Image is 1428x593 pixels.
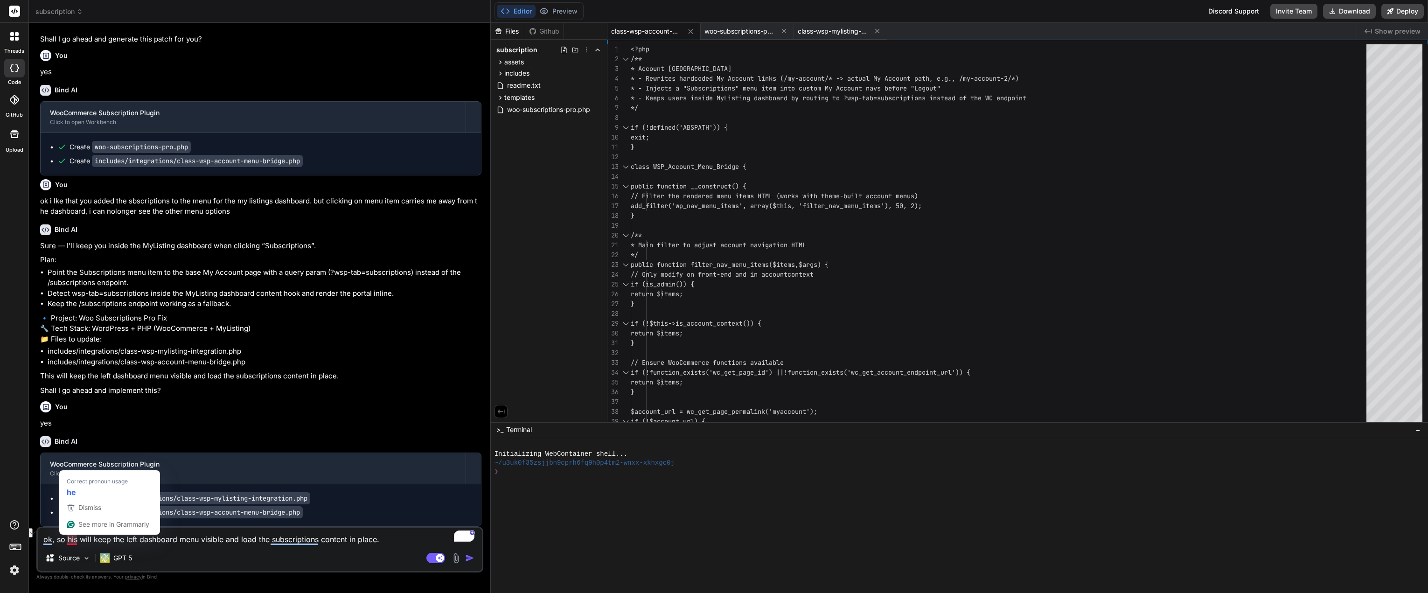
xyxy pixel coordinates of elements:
[631,94,814,102] span: * - Keeps users inside MyListing dashboard by rou
[48,346,481,357] li: includes/integrations/class-wsp-mylisting-integration.php
[1000,94,1026,102] span: ndpoint
[607,279,619,289] div: 25
[40,418,481,429] p: yes
[504,93,535,102] span: templates
[607,230,619,240] div: 20
[631,84,814,92] span: * - Injects a "Subscriptions" menu item into cust
[607,172,619,181] div: 14
[506,104,591,115] span: woo-subscriptions-pro.php
[631,143,634,151] span: }
[631,368,784,377] span: if (!function_exists('wc_get_page_id') ||
[1000,74,1019,83] span: -2/*)
[506,425,532,434] span: Terminal
[506,80,542,91] span: readme.txt
[607,44,619,54] div: 1
[631,260,799,269] span: public function filter_nav_menu_items($items,
[631,211,634,220] span: }
[620,54,632,64] div: Click to collapse the range.
[798,27,868,36] span: class-wsp-mylisting-integration.php
[50,460,456,469] div: WooCommerce Subscription Plugin
[607,328,619,338] div: 30
[40,241,481,251] p: Sure — I’ll keep you inside the MyListing dashboard when clicking “Subscriptions”.
[631,162,746,171] span: class WSP_Account_Menu_Bridge {
[50,470,456,477] div: Click to open Workbench
[787,407,817,416] span: count');
[620,260,632,270] div: Click to collapse the range.
[704,27,774,36] span: woo-subscriptions-pro.php
[607,299,619,309] div: 27
[607,368,619,377] div: 34
[465,553,474,563] img: icon
[607,152,619,162] div: 12
[55,85,77,95] h6: Bind AI
[607,201,619,211] div: 17
[607,54,619,64] div: 2
[814,84,940,92] span: om My Account navs before "Logout"
[607,93,619,103] div: 6
[631,407,787,416] span: $account_url = wc_get_page_permalink('myac
[40,67,481,77] p: yes
[83,554,91,562] img: Pick Models
[620,230,632,240] div: Click to collapse the range.
[125,574,142,579] span: privacy
[92,155,303,167] code: includes/integrations/class-wsp-account-menu-bridge.php
[6,146,23,154] label: Upload
[504,69,529,78] span: includes
[631,45,649,53] span: <?php
[620,417,632,426] div: Click to collapse the range.
[631,378,683,386] span: return $items;
[1415,425,1421,434] span: −
[814,74,1000,83] span: unt/* -> actual My Account path, e.g., /my-account
[607,64,619,74] div: 3
[631,241,799,249] span: * Main filter to adjust account navigation HT
[607,397,619,407] div: 37
[607,162,619,172] div: 13
[620,162,632,172] div: Click to collapse the range.
[55,437,77,446] h6: Bind AI
[40,255,481,265] p: Plan:
[607,113,619,123] div: 8
[607,407,619,417] div: 38
[784,368,970,377] span: !function_exists('wc_get_account_endpoint_url')) {
[495,459,675,467] span: ~/u3uk0f35zsjjbn9cprh6fq9h0p4tm2-wnxx-xkhxgc0j
[55,402,68,412] h6: You
[55,51,68,60] h6: You
[55,225,77,234] h6: Bind AI
[607,289,619,299] div: 26
[1381,4,1424,19] button: Deploy
[1203,4,1265,19] div: Discord Support
[35,7,83,16] span: subscription
[607,133,619,142] div: 10
[70,142,191,152] div: Create
[36,572,483,581] p: Always double-check its answers. Your in Bind
[495,450,627,459] span: Initializing WebContainer shell...
[631,280,694,288] span: if (is_admin()) {
[607,84,619,93] div: 5
[607,319,619,328] div: 29
[631,290,683,298] span: return $items;
[48,299,481,309] li: Keep the /subscriptions endpoint working as a fallback.
[799,241,806,249] span: ML
[620,123,632,133] div: Click to collapse the range.
[611,27,681,36] span: class-wsp-account-menu-bridge.php
[607,74,619,84] div: 4
[50,108,456,118] div: WooCommerce Subscription Plugin
[607,309,619,319] div: 28
[620,319,632,328] div: Click to collapse the range.
[496,425,503,434] span: >_
[92,141,191,153] code: woo-subscriptions-pro.php
[631,300,634,308] span: }
[631,123,728,132] span: if (!defined('ABSPATH')) {
[607,270,619,279] div: 24
[70,508,303,517] div: Create
[787,192,918,200] span: rks with theme-built account menus)
[4,47,24,55] label: threads
[536,5,581,18] button: Preview
[631,329,683,337] span: return $items;
[504,57,524,67] span: assets
[607,221,619,230] div: 19
[799,260,829,269] span: $args) {
[92,506,303,518] code: includes/integrations/class-wsp-account-menu-bridge.php
[491,27,525,36] div: Files
[1375,27,1421,36] span: Show preview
